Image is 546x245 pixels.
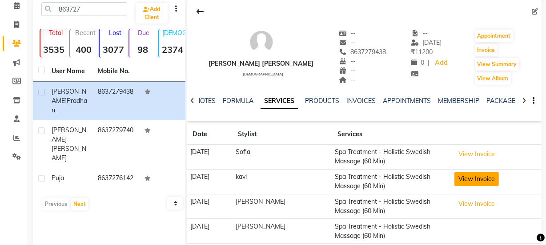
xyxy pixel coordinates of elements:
th: Mobile No. [92,61,139,82]
strong: 400 [70,44,97,55]
span: Puja [52,174,64,182]
strong: 3535 [40,44,68,55]
span: -- [339,39,356,47]
img: avatar [248,29,275,55]
p: Lost [103,29,127,37]
strong: 98 [129,44,157,55]
td: [PERSON_NAME] [233,194,332,219]
th: Date [187,124,233,145]
span: -- [411,29,428,37]
span: -- [339,57,356,65]
button: View Summary [475,58,519,71]
td: [DATE] [187,219,233,244]
td: Sofia [233,145,332,170]
span: -- [339,76,356,84]
button: Next [71,198,88,210]
p: [DEMOGRAPHIC_DATA] [163,29,186,37]
span: -- [339,29,356,37]
td: 8637279740 [92,120,139,168]
p: Recent [74,29,97,37]
button: Invoice [475,44,498,56]
a: Add Client [136,3,168,24]
a: APPOINTMENTS [383,97,431,105]
p: Total [44,29,68,37]
a: SERVICES [261,93,298,109]
a: INVOICES [346,97,376,105]
div: Back to Client [191,3,209,20]
td: Spa Treatment - Holistic Swedish Massage (60 Min) [332,219,452,244]
a: PACKAGES [486,97,519,105]
button: Appointment [475,30,513,42]
button: View Invoice [454,197,499,211]
td: Spa Treatment - Holistic Swedish Massage (60 Min) [332,194,452,219]
a: NOTES [196,97,216,105]
div: [PERSON_NAME] [PERSON_NAME] [209,59,314,68]
span: [DEMOGRAPHIC_DATA] [243,72,283,76]
span: | [428,58,430,67]
span: 8637279438 [339,48,386,56]
button: View Invoice [454,147,499,161]
td: Spa Treatment - Holistic Swedish Massage (60 Min) [332,145,452,170]
input: Search by Name/Mobile/Email/Code [41,2,127,16]
button: View Invoice [454,172,499,186]
span: ₹ [411,48,415,56]
td: [PERSON_NAME] [233,219,332,244]
th: User Name [46,61,92,82]
span: [PERSON_NAME] [52,87,86,105]
td: [DATE] [187,169,233,194]
strong: 2374 [159,44,186,55]
span: [PERSON_NAME] [52,145,86,162]
td: [DATE] [187,145,233,170]
span: Pradhan [52,97,87,114]
a: MEMBERSHIP [438,97,479,105]
p: Due [131,29,157,37]
a: PRODUCTS [305,97,339,105]
td: Spa Treatment - Holistic Swedish Massage (60 Min) [332,169,452,194]
td: [DATE] [187,194,233,219]
strong: 3077 [100,44,127,55]
td: 8637276142 [92,168,139,190]
span: -- [339,67,356,75]
span: 0 [411,59,424,67]
span: [DATE] [411,39,442,47]
button: View Album [475,72,511,85]
th: Stylist [233,124,332,145]
span: 11200 [411,48,433,56]
a: Add [433,57,449,69]
a: FORMULA [223,97,253,105]
td: kavi [233,169,332,194]
td: 8637279438 [92,82,139,120]
th: Services [332,124,452,145]
span: [PERSON_NAME] [52,126,86,143]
